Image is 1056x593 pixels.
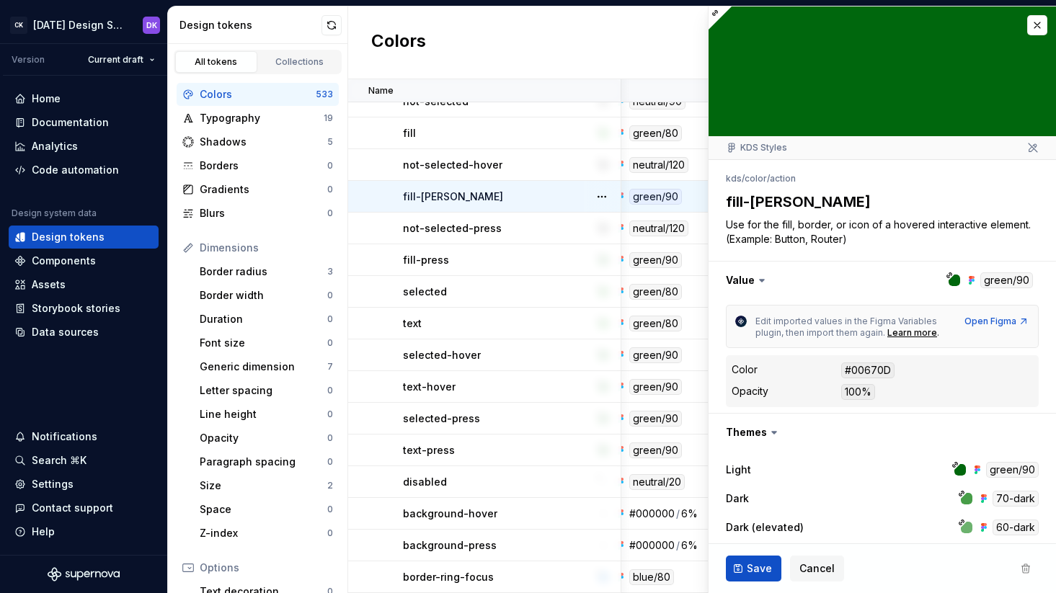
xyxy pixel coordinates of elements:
p: text-hover [403,380,456,394]
div: 6% [681,507,698,521]
a: Border width0 [194,284,339,307]
a: Learn more [887,327,937,339]
p: selected-hover [403,348,481,362]
p: background-hover [403,507,497,521]
div: Collections [264,56,336,68]
a: Opacity0 [194,427,339,450]
div: / [676,507,680,521]
p: disabled [403,475,447,489]
a: Letter spacing0 [194,379,339,402]
div: [DATE] Design System [33,18,125,32]
div: Z-index [200,526,327,540]
button: Search ⌘K [9,449,159,472]
div: 0 [327,432,333,444]
div: Analytics [32,139,78,153]
div: green/80 [629,284,682,300]
p: Name [368,85,394,97]
a: Gradients0 [177,178,339,201]
p: selected [403,285,447,299]
button: Notifications [9,425,159,448]
div: DK [146,19,157,31]
a: Border radius3 [194,260,339,283]
div: green/90 [629,411,682,427]
p: text-press [403,443,455,458]
div: Search ⌘K [32,453,86,468]
div: 3 [327,266,333,277]
div: Duration [200,312,327,326]
div: CK [10,17,27,34]
div: Design system data [12,208,97,219]
a: Home [9,87,159,110]
a: Line height0 [194,403,339,426]
a: Space0 [194,498,339,521]
p: background-press [403,538,497,553]
div: Blurs [200,206,327,220]
span: Current draft [88,54,143,66]
span: Edit imported values in the Figma Variables plugin, then import them again. [755,316,939,338]
div: green/80 [629,316,682,331]
div: neutral/120 [629,157,688,173]
button: CK[DATE] Design SystemDK [3,9,164,40]
div: 2 [327,480,333,491]
div: 0 [327,527,333,539]
div: Components [32,254,96,268]
div: green/90 [629,442,682,458]
button: Save [726,556,781,581]
a: Open Figma [964,316,1029,327]
a: Settings [9,473,159,496]
div: green/90 [629,252,682,268]
div: 0 [327,160,333,171]
div: Assets [32,277,66,292]
div: Version [12,54,45,66]
div: 60-dark [993,520,1039,535]
a: Font size0 [194,331,339,355]
p: fill [403,126,416,141]
div: Notifications [32,429,97,444]
div: #00670D [841,362,895,378]
div: Gradients [200,182,327,197]
a: Documentation [9,111,159,134]
div: green/90 [629,379,682,395]
label: Dark [726,491,749,506]
p: not-selected-hover [403,158,502,172]
div: Colors [200,87,316,102]
div: All tokens [180,56,252,68]
div: Options [200,561,333,575]
p: selected-press [403,411,480,426]
li: color [745,173,767,184]
div: 0 [327,504,333,515]
a: Paragraph spacing0 [194,450,339,473]
a: Duration0 [194,308,339,331]
div: Contact support [32,501,113,515]
div: 19 [324,112,333,124]
div: Opacity [200,431,327,445]
div: Documentation [32,115,109,130]
div: Home [32,92,61,106]
li: / [767,173,770,184]
button: Current draft [81,50,161,70]
label: Dark (elevated) [726,520,804,535]
div: 70-dark [993,491,1039,507]
textarea: fill-[PERSON_NAME] [723,189,1036,215]
div: Code automation [32,163,119,177]
button: Contact support [9,496,159,520]
div: Generic dimension [200,360,327,374]
span: Cancel [799,561,835,576]
svg: Supernova Logo [48,567,120,581]
div: Font size [200,336,327,350]
div: Design tokens [179,18,321,32]
textarea: Use for the fill, border, or icon of a hovered interactive element. (Example: Button, Router) [723,215,1036,249]
div: neutral/20 [629,474,685,490]
div: Opacity [732,384,768,398]
a: Size2 [194,474,339,497]
div: Typography [200,111,324,125]
div: Storybook stories [32,301,120,316]
div: green/90 [629,189,682,205]
li: action [770,173,796,184]
div: Borders [200,159,327,173]
div: 6% [681,538,698,553]
div: Help [32,525,55,539]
